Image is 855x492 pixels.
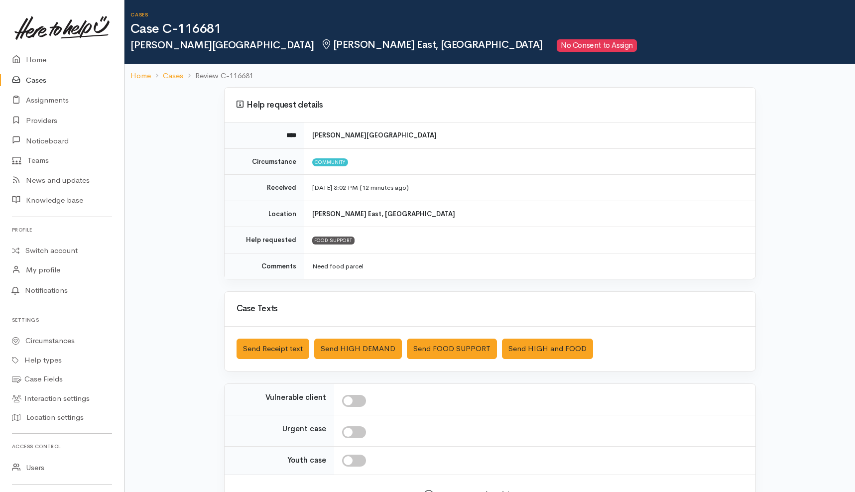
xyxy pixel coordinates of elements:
[314,339,402,359] button: Send HIGH DEMAND
[12,440,112,453] h6: Access control
[163,70,183,82] a: Cases
[124,64,855,88] nav: breadcrumb
[130,22,855,36] h1: Case C-116681
[304,175,755,201] td: [DATE] 3:02 PM (12 minutes ago)
[12,313,112,327] h6: Settings
[225,175,304,201] td: Received
[304,253,755,279] td: Need food parcel
[237,100,743,110] h3: Help request details
[225,227,304,253] td: Help requested
[237,339,309,359] button: Send Receipt text
[130,39,855,52] h2: [PERSON_NAME][GEOGRAPHIC_DATA]
[183,70,253,82] li: Review C-116681
[130,12,855,17] h6: Cases
[282,423,326,435] label: Urgent case
[265,392,326,403] label: Vulnerable client
[237,304,743,314] h3: Case Texts
[407,339,497,359] button: Send FOOD SUPPORT
[557,39,636,52] span: No Consent to Assign
[312,158,349,166] span: Community
[287,455,326,466] label: Youth case
[312,131,437,139] b: [PERSON_NAME][GEOGRAPHIC_DATA]
[225,253,304,279] td: Comments
[320,38,543,51] span: [PERSON_NAME] East, [GEOGRAPHIC_DATA]
[130,70,151,82] a: Home
[225,148,304,175] td: Circumstance
[225,201,304,227] td: Location
[312,210,455,218] b: [PERSON_NAME] East, [GEOGRAPHIC_DATA]
[12,223,112,237] h6: Profile
[502,339,593,359] button: Send HIGH and FOOD
[312,237,355,245] div: FOOD SUPPORT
